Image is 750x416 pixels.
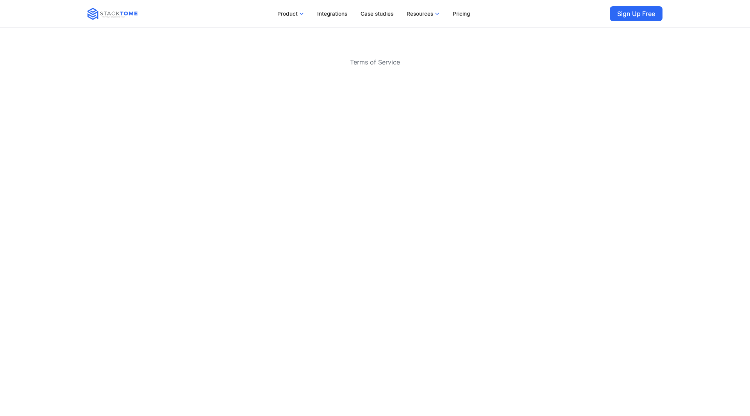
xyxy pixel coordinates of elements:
[402,6,445,21] a: Resources
[277,10,298,17] p: Product
[610,6,662,21] a: Sign Up Free
[312,6,352,21] a: Integrations
[350,58,400,66] a: Terms of Service
[361,10,393,17] p: Case studies
[355,6,398,21] a: Case studies
[317,10,347,17] p: Integrations
[453,10,470,17] p: Pricing
[407,10,433,17] p: Resources
[272,6,309,21] a: Product
[448,6,475,21] a: Pricing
